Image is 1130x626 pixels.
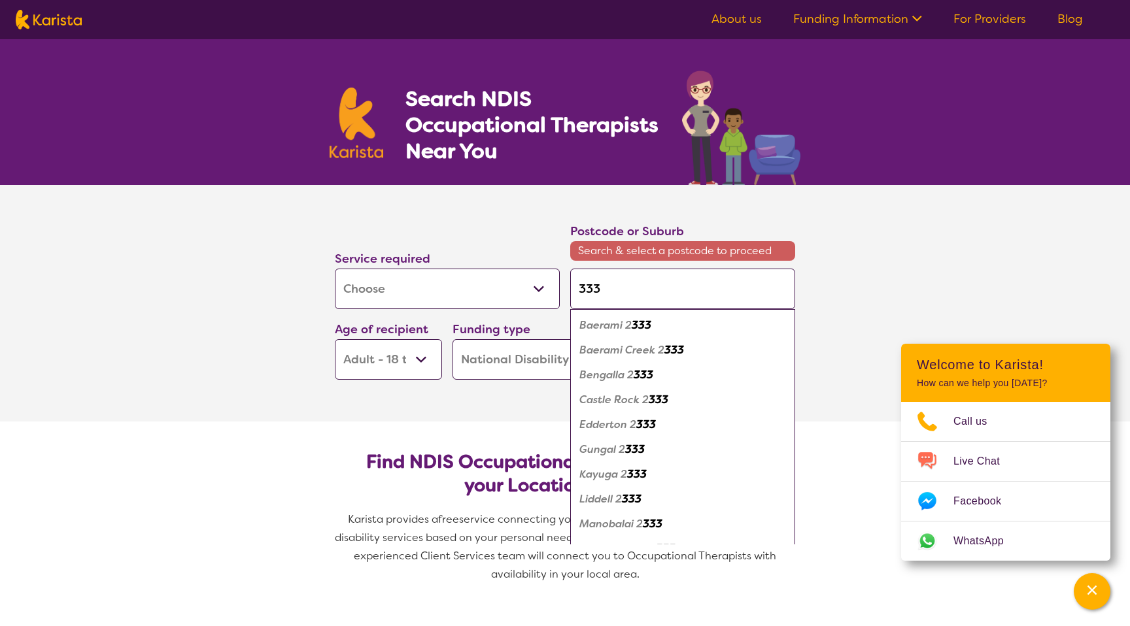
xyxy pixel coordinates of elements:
[579,393,649,406] em: Castle Rock 2
[577,338,789,363] div: Baerami Creek 2333
[577,462,789,487] div: Kayuga 2333
[634,368,653,382] em: 333
[348,512,438,526] span: Karista provides a
[438,512,459,526] span: free
[570,269,795,309] input: Type
[1057,11,1083,27] a: Blog
[643,517,662,531] em: 333
[632,318,651,332] em: 333
[405,86,660,164] h1: Search NDIS Occupational Therapists Near You
[330,88,383,158] img: Karista logo
[953,11,1026,27] a: For Providers
[917,357,1095,372] h2: Welcome to Karista!
[622,492,642,506] em: 333
[335,321,428,337] label: Age of recipient
[901,402,1110,561] ul: Choose channel
[579,418,636,431] em: Edderton 2
[579,442,625,456] em: Gungal 2
[577,412,789,437] div: Edderton 2333
[656,542,676,555] em: 333
[579,343,664,357] em: Baerami Creek 2
[570,223,684,239] label: Postcode or Suburb
[577,363,789,387] div: Bengalla 2333
[917,378,1095,389] p: How can we help you [DATE]?
[579,542,656,555] em: Mccullys Gap 2
[453,321,530,337] label: Funding type
[1074,573,1110,610] button: Channel Menu
[953,412,1003,431] span: Call us
[577,536,789,561] div: Mccullys Gap 2333
[579,467,627,481] em: Kayuga 2
[16,10,82,29] img: Karista logo
[579,318,632,332] em: Baerami 2
[579,368,634,382] em: Bengalla 2
[335,251,430,267] label: Service required
[636,418,656,431] em: 333
[577,387,789,412] div: Castle Rock 2333
[953,491,1017,511] span: Facebook
[579,517,643,531] em: Manobalai 2
[577,313,789,338] div: Baerami 2333
[579,492,622,506] em: Liddell 2
[577,487,789,512] div: Liddell 2333
[953,452,1016,471] span: Live Chat
[953,531,1019,551] span: WhatsApp
[577,437,789,462] div: Gungal 2333
[901,521,1110,561] a: Web link opens in a new tab.
[682,71,800,185] img: occupational-therapy
[625,442,645,456] em: 333
[345,450,785,497] h2: Find NDIS Occupational Therapists based on your Location & Needs
[793,11,922,27] a: Funding Information
[577,512,789,536] div: Manobalai 2333
[711,11,762,27] a: About us
[649,393,668,406] em: 333
[901,344,1110,561] div: Channel Menu
[570,241,795,261] span: Search & select a postcode to proceed
[627,467,647,481] em: 333
[335,512,798,581] span: service connecting you with Occupational Therapists and other disability services based on your p...
[664,343,684,357] em: 333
